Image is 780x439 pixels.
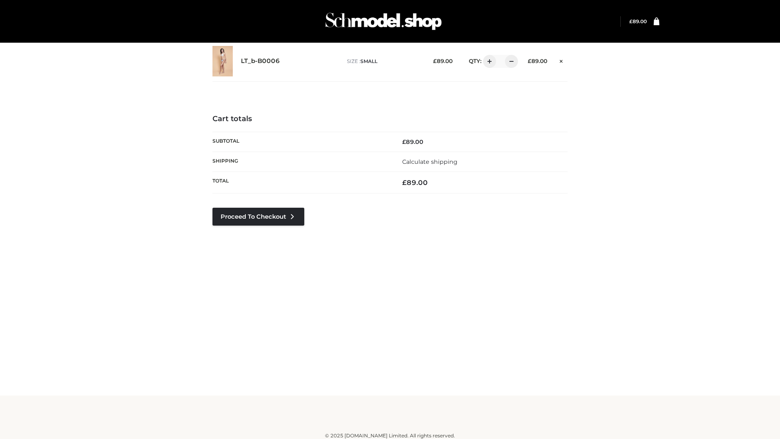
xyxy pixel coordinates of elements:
span: £ [433,58,437,64]
bdi: 89.00 [528,58,547,64]
h4: Cart totals [212,115,568,124]
p: size : [347,58,420,65]
th: Subtotal [212,132,390,152]
a: £89.00 [629,18,647,24]
span: £ [402,178,407,187]
a: LT_b-B0006 [241,57,280,65]
a: Remove this item [555,55,568,65]
bdi: 89.00 [402,178,428,187]
bdi: 89.00 [402,138,423,146]
span: £ [528,58,531,64]
img: Schmodel Admin 964 [323,5,444,37]
div: QTY: [461,55,515,68]
span: £ [402,138,406,146]
span: £ [629,18,633,24]
th: Total [212,172,390,193]
a: Proceed to Checkout [212,208,304,226]
span: SMALL [360,58,377,64]
bdi: 89.00 [629,18,647,24]
bdi: 89.00 [433,58,453,64]
a: Calculate shipping [402,158,457,165]
th: Shipping [212,152,390,172]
